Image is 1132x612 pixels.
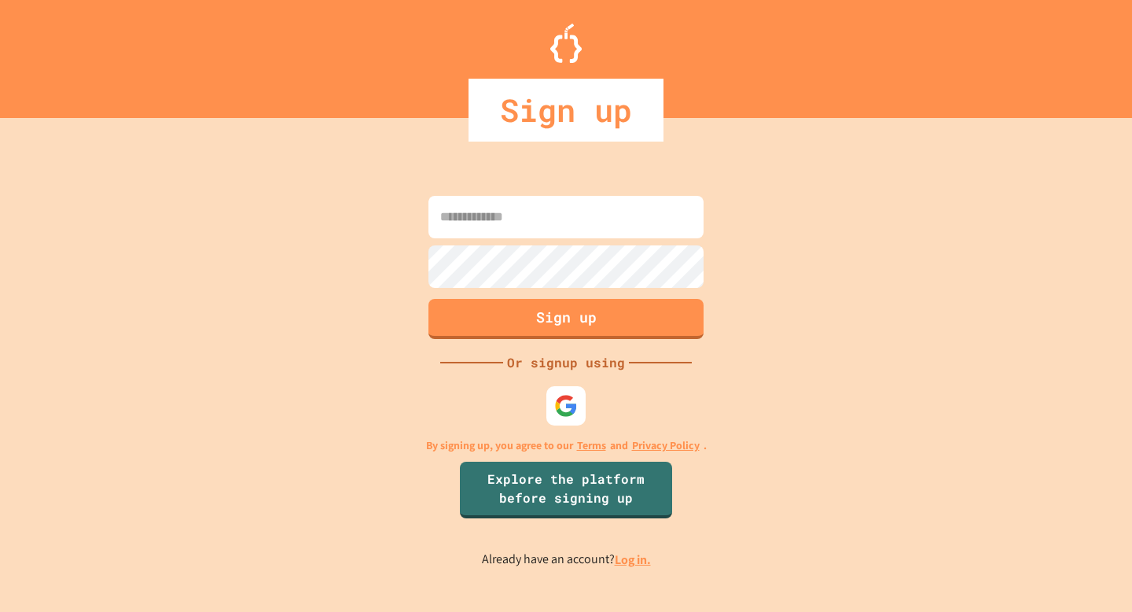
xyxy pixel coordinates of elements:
[426,437,707,454] p: By signing up, you agree to our and .
[469,79,663,142] div: Sign up
[577,437,606,454] a: Terms
[503,353,629,372] div: Or signup using
[554,394,578,418] img: google-icon.svg
[428,299,704,339] button: Sign up
[632,437,700,454] a: Privacy Policy
[615,551,651,568] a: Log in.
[482,550,651,570] p: Already have an account?
[460,462,672,518] a: Explore the platform before signing up
[550,24,582,63] img: Logo.svg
